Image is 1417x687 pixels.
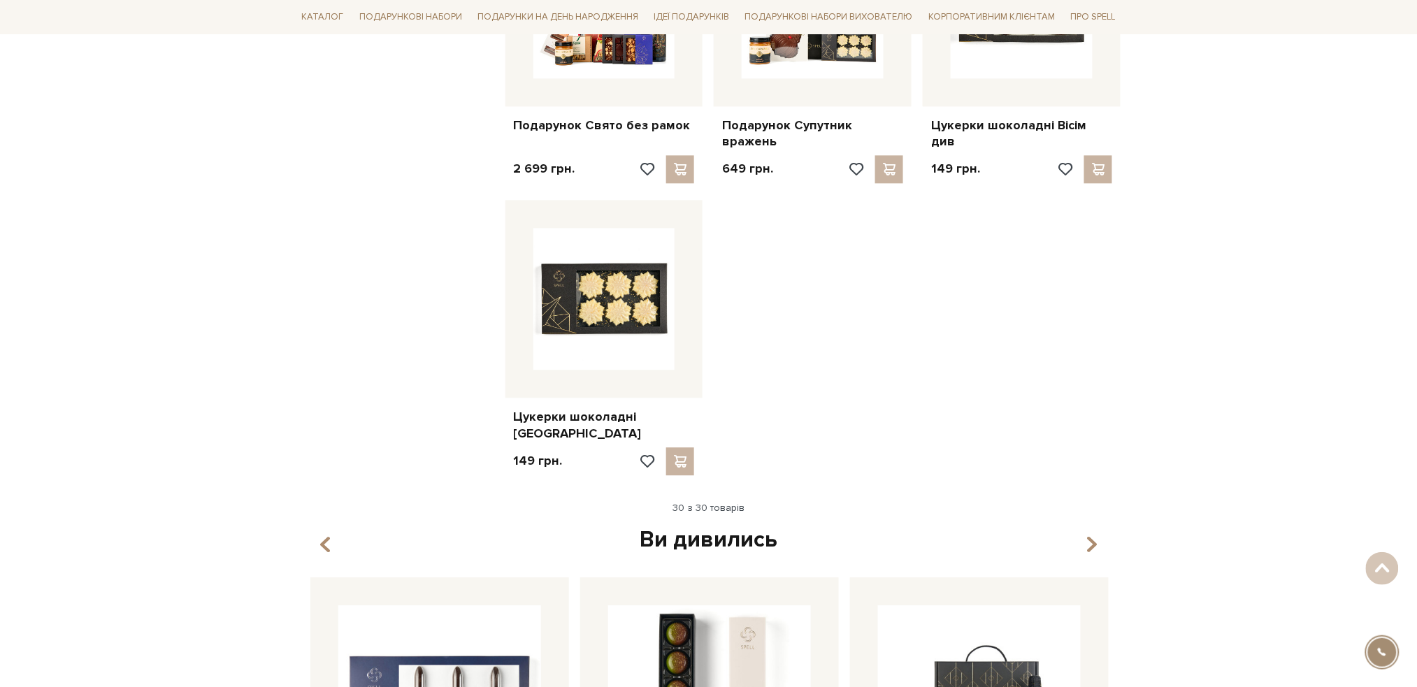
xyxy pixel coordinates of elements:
a: Корпоративним клієнтам [923,6,1060,29]
a: Цукерки шоколадні [GEOGRAPHIC_DATA] [514,409,695,442]
a: Каталог [296,7,350,29]
a: Подарунки на День народження [472,7,644,29]
a: Подарункові набори вихователю [740,6,919,29]
a: Ідеї подарунків [648,7,735,29]
a: Подарунок Свято без рамок [514,117,695,133]
a: Цукерки шоколадні Вісім див [931,117,1112,150]
p: 149 грн. [931,161,980,177]
p: 649 грн. [722,161,773,177]
a: Подарунок Супутник вражень [722,117,903,150]
a: Подарункові набори [354,7,468,29]
p: 149 грн. [514,453,563,469]
a: Про Spell [1065,7,1121,29]
div: Ви дивились [305,526,1113,555]
div: 30 з 30 товарів [291,502,1127,514]
p: 2 699 грн. [514,161,575,177]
